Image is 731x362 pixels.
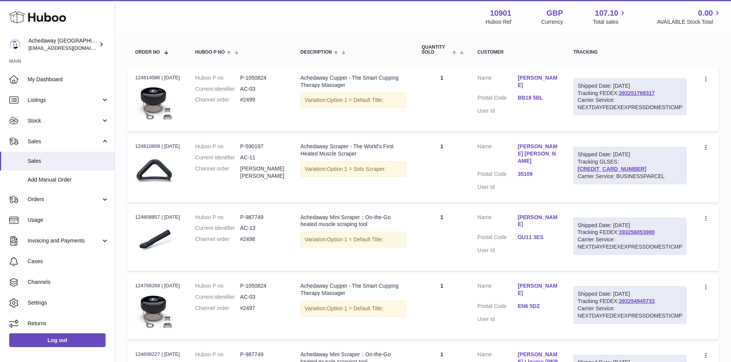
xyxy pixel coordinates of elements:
[619,90,655,96] a: 393251768317
[578,305,682,319] div: Carrier Service: NEXTDAYFEDEXEXPRESSDOMESTICMP
[300,92,406,108] div: Variation:
[578,173,682,180] div: Carrier Service: BUSINESSPARCEL
[541,18,563,26] div: Currency
[195,165,240,180] dt: Channel order
[195,74,240,82] dt: Huboo P no
[135,74,180,81] div: 124814586 | [DATE]
[300,161,406,177] div: Variation:
[518,74,558,89] a: [PERSON_NAME]
[518,170,558,178] a: 35109
[477,170,518,180] dt: Postal Code
[477,50,558,55] div: Customer
[477,214,518,230] dt: Name
[477,282,518,299] dt: Name
[327,236,383,242] span: Option 1 = Default Title;
[240,96,285,103] dd: #2499
[240,154,285,161] dd: AC-11
[135,351,180,358] div: 124698227 | [DATE]
[490,8,512,18] strong: 10901
[518,282,558,297] a: [PERSON_NAME]
[28,237,101,244] span: Invoicing and Payments
[619,229,655,235] a: 393256053980
[477,74,518,91] dt: Name
[414,67,470,131] td: 1
[28,258,109,265] span: Cases
[28,45,113,51] span: [EMAIL_ADDRESS][DOMAIN_NAME]
[300,143,406,157] div: Achedaway Scraper - The World’s First Heated Muscle Scraper
[595,8,618,18] span: 107.10
[327,97,383,103] span: Option 1 = Default Title;
[28,76,109,83] span: My Dashboard
[195,236,240,243] dt: Channel order
[240,351,285,358] dd: P-987749
[414,135,470,202] td: 1
[477,94,518,103] dt: Postal Code
[9,333,106,347] a: Log out
[135,84,173,122] img: Achedaway-Solo-Cupper.jpg
[518,303,558,310] a: EN6 5DZ
[657,8,722,26] a: 0.00 AVAILABLE Stock Total
[195,214,240,221] dt: Huboo P no
[573,78,686,116] div: Tracking FEDEX:
[135,214,180,221] div: 124808857 | [DATE]
[28,320,109,327] span: Returns
[240,143,285,150] dd: P-590197
[28,138,101,145] span: Sales
[477,234,518,243] dt: Postal Code
[28,157,109,165] span: Sales
[573,50,686,55] div: Tracking
[240,165,285,180] dd: [PERSON_NAME] [PERSON_NAME]
[477,303,518,312] dt: Postal Code
[698,8,713,18] span: 0.00
[300,232,406,247] div: Variation:
[300,50,332,55] span: Description
[28,117,101,124] span: Stock
[240,224,285,232] dd: AC-13
[28,37,97,52] div: Achedaway [GEOGRAPHIC_DATA]
[578,151,682,158] div: Shipped Date: [DATE]
[578,97,682,111] div: Carrier Service: NEXTDAYFEDEXEXPRESSDOMESTICMP
[477,143,518,167] dt: Name
[518,143,558,165] a: [PERSON_NAME] [PERSON_NAME]
[578,82,682,90] div: Shipped Date: [DATE]
[300,74,406,89] div: Achedaway Cupper - The Smart Cupping Therapy Massager
[573,218,686,255] div: Tracking FEDEX:
[327,166,386,172] span: Option 1 = Solo Scraper;
[195,305,240,312] dt: Channel order
[414,275,470,339] td: 1
[195,85,240,93] dt: Current identifier
[195,224,240,232] dt: Current identifier
[593,8,627,26] a: 107.10 Total sales
[28,196,101,203] span: Orders
[422,45,450,55] span: Quantity Sold
[477,107,518,115] dt: User Id
[657,18,722,26] span: AVAILABLE Stock Total
[300,301,406,316] div: Variation:
[135,50,160,55] span: Order No
[300,282,406,297] div: Achedaway Cupper - The Smart Cupping Therapy Massager
[195,154,240,161] dt: Current identifier
[195,293,240,301] dt: Current identifier
[28,216,109,224] span: Usage
[28,278,109,286] span: Channels
[518,214,558,228] a: [PERSON_NAME]
[477,247,518,254] dt: User Id
[593,18,627,26] span: Total sales
[240,282,285,290] dd: P-1050824
[477,183,518,191] dt: User Id
[135,292,173,330] img: Achedaway-Solo-Cupper.jpg
[578,236,682,251] div: Carrier Service: NEXTDAYFEDEXEXPRESSDOMESTICMP
[240,74,285,82] dd: P-1050824
[518,94,558,102] a: BB18 5BL
[28,176,109,183] span: Add Manual Order
[240,85,285,93] dd: AC-03
[300,214,406,228] div: Achedaway Mini Scraper：On-the-Go heated muscle scraping tool
[9,39,21,50] img: admin@newpb.co.uk
[240,305,285,312] dd: #2497
[573,286,686,324] div: Tracking FEDEX:
[578,290,682,298] div: Shipped Date: [DATE]
[135,223,173,261] img: musclescraper_750x_c42b3404-e4d5-48e3-b3b1-8be745232369.png
[573,147,686,184] div: Tracking GLSES:
[477,316,518,323] dt: User Id
[240,214,285,221] dd: P-987749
